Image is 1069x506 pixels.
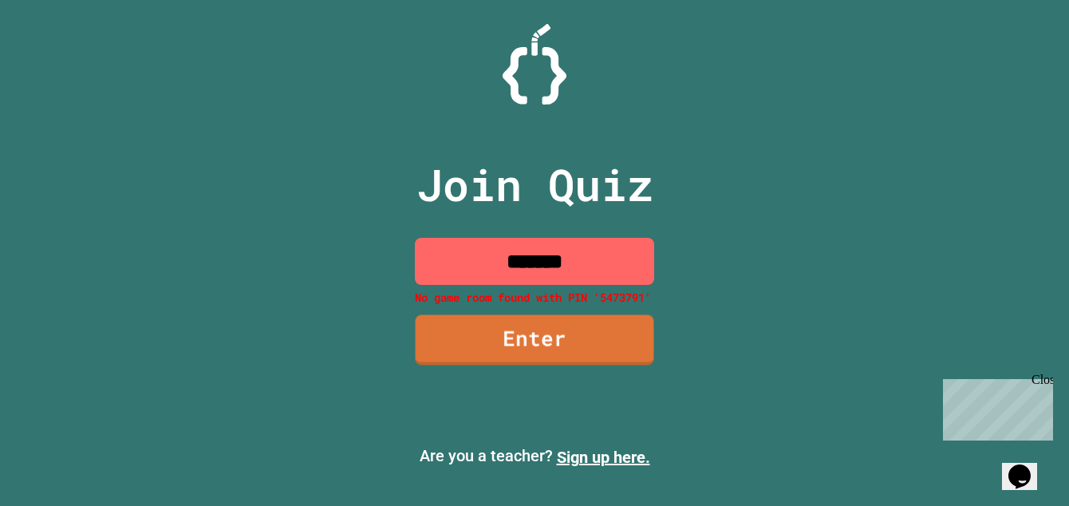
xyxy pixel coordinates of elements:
a: Enter [416,315,654,366]
iframe: chat widget [937,373,1053,441]
iframe: chat widget [1002,442,1053,490]
div: Chat with us now!Close [6,6,110,101]
p: No game room found with PIN '5473791' [415,289,654,306]
img: Logo.svg [503,24,566,105]
a: Sign up here. [557,448,650,467]
p: Are you a teacher? [13,444,1056,469]
p: Join Quiz [416,152,653,218]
